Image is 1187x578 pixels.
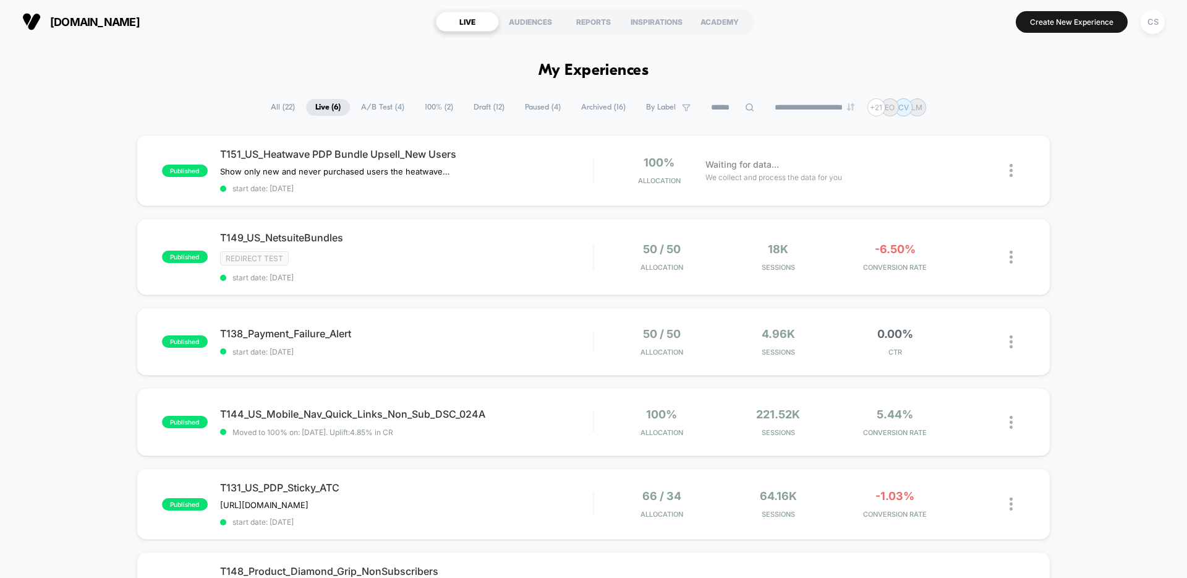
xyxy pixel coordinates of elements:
img: close [1010,251,1013,264]
span: start date: [DATE] [220,347,593,356]
p: LM [911,103,922,112]
span: 100% [644,156,674,169]
span: A/B Test ( 4 ) [352,99,414,116]
span: Show only new and never purchased users the heatwave bundle upsell on PDP. PDP has been out-perfo... [220,166,449,176]
span: T149_US_NetsuiteBundles [220,231,593,244]
span: published [162,416,208,428]
span: Sessions [723,510,834,519]
span: [DOMAIN_NAME] [50,15,140,28]
div: + 21 [867,98,885,116]
span: All ( 22 ) [262,99,304,116]
span: 221.52k [756,408,800,421]
span: Allocation [638,176,681,185]
h1: My Experiences [538,62,649,80]
span: [URL][DOMAIN_NAME] [220,500,308,510]
div: ACADEMY [688,12,751,32]
div: LIVE [436,12,499,32]
img: close [1010,498,1013,511]
div: CS [1141,10,1165,34]
span: published [162,498,208,511]
span: published [162,251,208,263]
img: end [847,103,854,111]
img: Visually logo [22,12,41,31]
span: -1.03% [875,490,914,503]
span: start date: [DATE] [220,517,593,527]
span: 4.96k [762,327,795,340]
span: CONVERSION RATE [840,510,950,519]
span: 18k [768,243,788,256]
div: AUDIENCES [499,12,562,32]
span: Allocation [640,510,683,519]
span: Allocation [640,263,683,272]
span: 66 / 34 [642,490,681,503]
img: close [1010,416,1013,429]
span: Paused ( 4 ) [516,99,570,116]
button: CS [1137,9,1168,35]
button: Create New Experience [1016,11,1128,33]
span: Allocation [640,428,683,437]
span: 5.44% [877,408,913,421]
button: [DOMAIN_NAME] [19,12,143,32]
span: We collect and process the data for you [705,171,842,183]
span: 50 / 50 [643,327,681,340]
span: 64.16k [760,490,797,503]
span: published [162,165,208,177]
span: T131_US_PDP_Sticky_ATC [220,481,593,494]
span: T138_Payment_Failure_Alert [220,327,593,340]
span: Archived ( 16 ) [572,99,635,116]
span: 0.00% [877,327,913,340]
span: By Label [646,103,676,112]
span: start date: [DATE] [220,184,593,193]
span: Moved to 100% on: [DATE] . Uplift: 4.85% in CR [232,428,393,437]
img: close [1010,164,1013,177]
span: Draft ( 12 ) [464,99,514,116]
span: Waiting for data... [705,158,779,171]
span: Allocation [640,348,683,356]
span: CONVERSION RATE [840,428,950,437]
div: REPORTS [562,12,625,32]
p: CV [898,103,909,112]
span: Sessions [723,348,834,356]
span: 50 / 50 [643,243,681,256]
img: close [1010,335,1013,348]
span: published [162,335,208,348]
p: EO [885,103,895,112]
span: -6.50% [875,243,916,256]
span: Sessions [723,428,834,437]
span: 100% ( 2 ) [415,99,462,116]
span: Live ( 6 ) [306,99,350,116]
span: start date: [DATE] [220,273,593,282]
span: T151_US_Heatwave PDP Bundle Upsell_New Users [220,148,593,160]
span: T144_US_Mobile_Nav_Quick_Links_Non_Sub_DSC_024A [220,408,593,420]
span: CTR [840,348,950,356]
span: T148_Product_Diamond_Grip_NonSubscribers [220,565,593,577]
span: Sessions [723,263,834,272]
span: CONVERSION RATE [840,263,950,272]
span: Redirect Test [220,251,289,265]
div: INSPIRATIONS [625,12,688,32]
span: 100% [646,408,677,421]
